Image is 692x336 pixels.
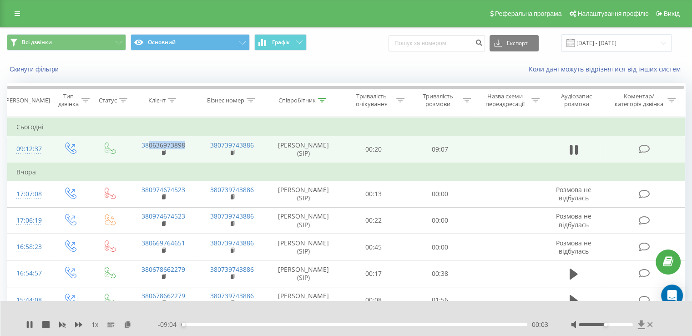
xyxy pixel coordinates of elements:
[407,260,473,287] td: 00:38
[207,97,244,104] div: Бізнес номер
[341,234,407,260] td: 00:45
[57,92,79,108] div: Тип дзвінка
[182,323,185,326] div: Accessibility label
[341,181,407,207] td: 00:13
[16,265,40,282] div: 16:54:57
[267,207,341,234] td: [PERSON_NAME] (SIP)
[141,265,185,274] a: 380678662279
[99,97,117,104] div: Статус
[4,97,50,104] div: [PERSON_NAME]
[141,141,185,149] a: 380636973898
[481,92,529,108] div: Назва схеми переадресації
[272,39,290,46] span: Графік
[532,320,548,329] span: 00:03
[210,212,254,220] a: 380739743886
[407,207,473,234] td: 00:00
[407,136,473,163] td: 09:07
[141,239,185,247] a: 380669764651
[16,238,40,256] div: 16:58:23
[661,285,683,306] div: Open Intercom Messenger
[16,140,40,158] div: 09:12:37
[407,287,473,313] td: 01:56
[210,265,254,274] a: 380739743886
[7,118,685,136] td: Сьогодні
[131,34,250,51] button: Основний
[91,320,98,329] span: 1 x
[389,35,485,51] input: Пошук за номером
[577,10,648,17] span: Налаштування профілю
[349,92,394,108] div: Тривалість очікування
[278,97,316,104] div: Співробітник
[556,185,591,202] span: Розмова не відбулась
[267,234,341,260] td: [PERSON_NAME] (SIP)
[7,65,63,73] button: Скинути фільтри
[7,163,685,181] td: Вчора
[529,65,685,73] a: Коли дані можуть відрізнятися вiд інших систем
[141,291,185,300] a: 380678662279
[604,323,607,326] div: Accessibility label
[415,92,460,108] div: Тривалість розмови
[490,35,539,51] button: Експорт
[556,212,591,229] span: Розмова не відбулась
[158,320,181,329] span: - 09:04
[210,141,254,149] a: 380739743886
[7,34,126,51] button: Всі дзвінки
[254,34,307,51] button: Графік
[210,291,254,300] a: 380739743886
[267,287,341,313] td: [PERSON_NAME] (SIP)
[16,291,40,309] div: 15:44:08
[210,185,254,194] a: 380739743886
[267,136,341,163] td: [PERSON_NAME] (SIP)
[16,185,40,203] div: 17:07:08
[612,92,665,108] div: Коментар/категорія дзвінка
[664,10,680,17] span: Вихід
[141,212,185,220] a: 380974674523
[341,136,407,163] td: 00:20
[550,92,603,108] div: Аудіозапис розмови
[407,234,473,260] td: 00:00
[341,287,407,313] td: 00:08
[210,239,254,247] a: 380739743886
[22,39,52,46] span: Всі дзвінки
[341,207,407,234] td: 00:22
[556,239,591,255] span: Розмова не відбулась
[341,260,407,287] td: 00:17
[16,212,40,229] div: 17:06:19
[267,260,341,287] td: [PERSON_NAME] (SIP)
[495,10,562,17] span: Реферальна програма
[148,97,166,104] div: Клієнт
[141,185,185,194] a: 380974674523
[267,181,341,207] td: [PERSON_NAME] (SIP)
[407,181,473,207] td: 00:00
